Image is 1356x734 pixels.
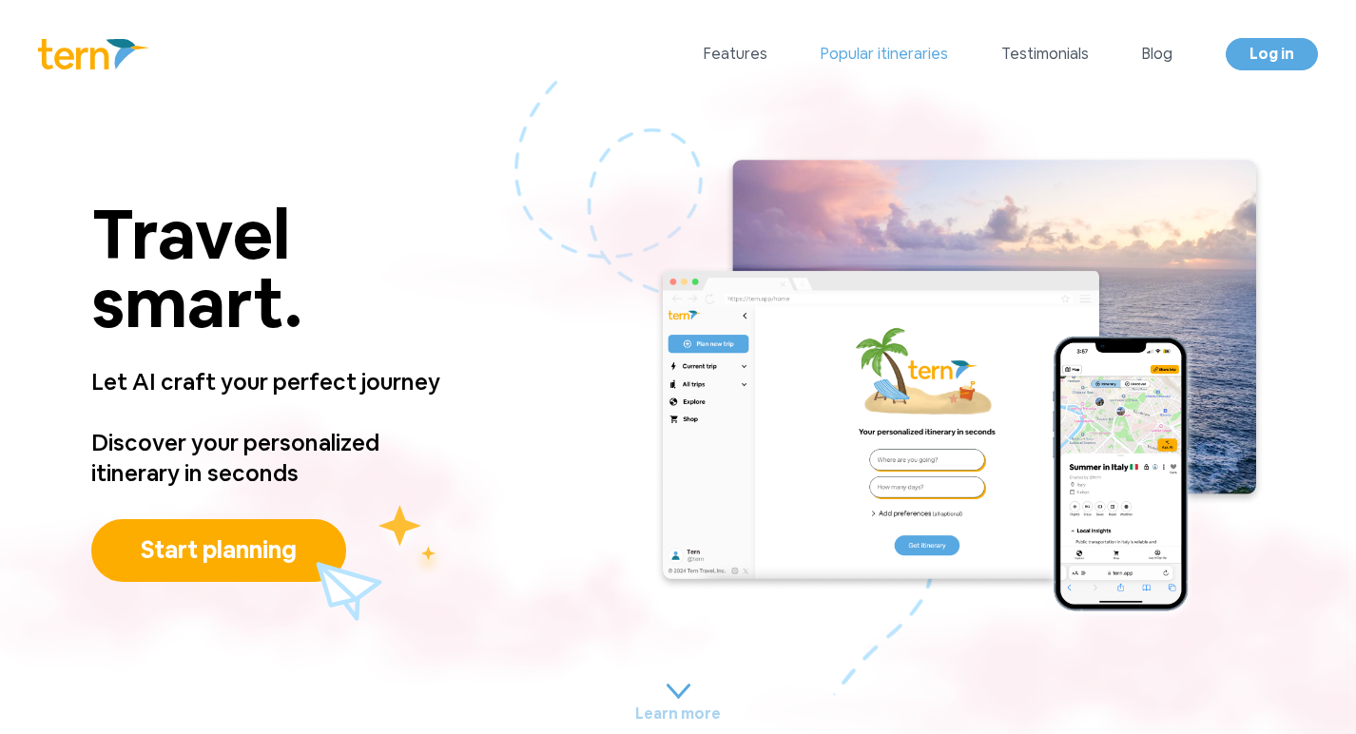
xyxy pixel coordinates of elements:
a: Features [704,43,767,66]
a: Blog [1142,43,1172,66]
a: Log in [1226,38,1318,70]
button: Start planning [91,519,346,582]
img: yellow_stars.fff7e055.svg [367,501,447,580]
img: plane.fbf33879.svg [316,558,382,617]
img: Logo [38,39,149,69]
span: Log in [1249,44,1294,64]
p: Let AI craft your perfect journey [91,337,443,428]
p: Travel smart. [91,200,443,337]
p: Learn more [635,703,721,725]
img: carrot.9d4c0c77.svg [667,684,690,699]
p: Discover your personalized itinerary in seconds [91,428,443,489]
a: Testimonials [1001,43,1089,66]
img: main.4bdb0901.png [654,154,1265,623]
a: Popular itineraries [821,43,948,66]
